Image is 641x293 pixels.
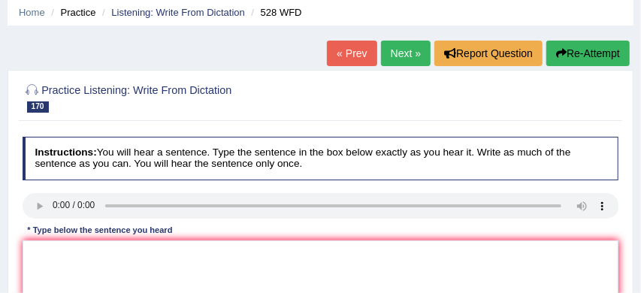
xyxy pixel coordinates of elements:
b: Instructions: [35,146,96,158]
span: 170 [27,101,49,113]
button: Report Question [434,41,543,66]
li: Practice [47,5,95,20]
a: Home [19,7,45,18]
li: 528 WFD [248,5,302,20]
button: Re-Attempt [546,41,630,66]
a: Next » [381,41,431,66]
a: Listening: Write From Dictation [111,7,245,18]
h4: You will hear a sentence. Type the sentence in the box below exactly as you hear it. Write as muc... [23,137,619,180]
h2: Practice Listening: Write From Dictation [23,81,392,113]
a: « Prev [327,41,376,66]
div: * Type below the sentence you heard [23,225,177,237]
